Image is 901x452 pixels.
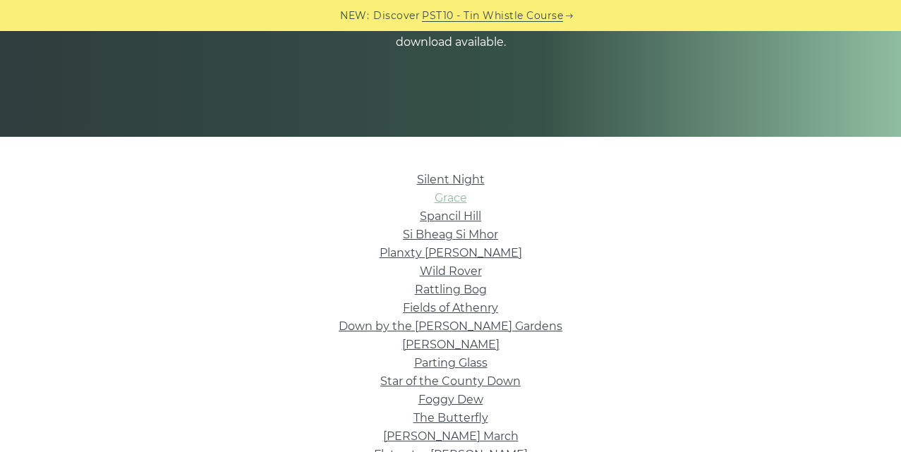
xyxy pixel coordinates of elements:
a: Silent Night [417,173,485,186]
a: Down by the [PERSON_NAME] Gardens [339,319,562,333]
a: Si­ Bheag Si­ Mhor [403,228,498,241]
a: PST10 - Tin Whistle Course [422,8,563,24]
a: Planxty [PERSON_NAME] [380,246,522,259]
a: Rattling Bog [415,283,487,296]
a: [PERSON_NAME] March [383,429,519,443]
a: Fields of Athenry [403,301,498,314]
a: Grace [435,191,467,204]
a: [PERSON_NAME] [402,338,500,351]
a: Wild Rover [420,264,482,278]
a: The Butterfly [413,411,488,424]
a: Foggy Dew [418,393,483,406]
a: Parting Glass [414,356,488,369]
a: Spancil Hill [420,209,481,223]
span: NEW: [340,8,369,24]
span: Discover [373,8,420,24]
a: Star of the County Down [380,374,521,388]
